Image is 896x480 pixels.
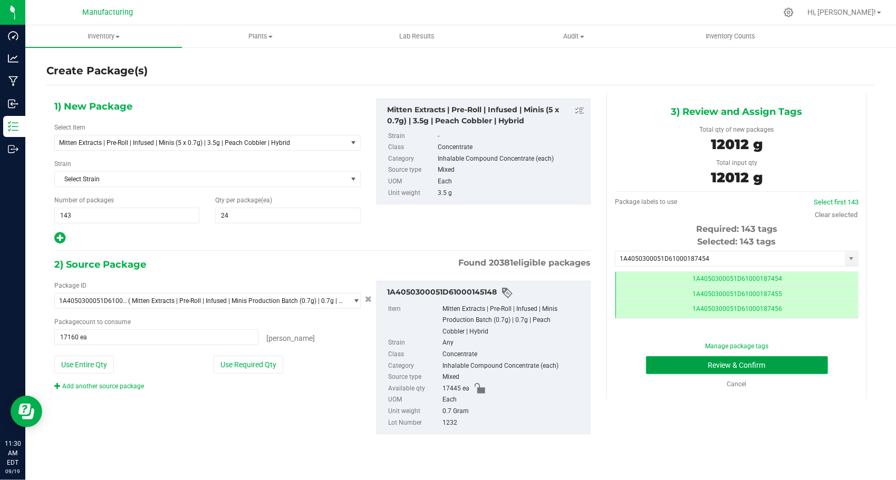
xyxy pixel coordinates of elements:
span: count [79,318,95,326]
span: Audit [496,32,652,41]
label: Source type [388,371,440,383]
span: 1) New Package [54,99,132,114]
span: select [347,293,360,308]
input: Starting tag number [615,251,845,266]
label: Source type [388,164,436,176]
a: Add another source package [54,383,144,390]
div: Any [442,337,585,349]
div: 1232 [442,417,585,429]
inline-svg: Analytics [8,53,18,64]
span: Add new output [54,237,65,244]
label: Item [388,303,440,338]
button: Use Required Qty [214,356,283,374]
button: Cancel button [362,292,375,307]
label: UOM [388,394,440,406]
a: Manage package tags [705,342,768,350]
input: 24 [216,208,360,223]
div: Mitten Extracts | Pre-Roll | Infused | Minis (5 x 0.7g) | 3.5g | Peach Cobbler | Hybrid [387,104,585,126]
span: 12012 g [711,136,763,153]
a: Plants [182,25,339,47]
input: 143 [55,208,199,223]
span: Plants [182,32,338,41]
label: Unit weight [388,406,440,417]
span: 12012 g [711,169,763,186]
span: Package to consume [54,318,131,326]
div: Mitten Extracts | Pre-Roll | Infused | Minis Production Batch (0.7g) | 0.7g | Peach Cobbler | Hybrid [442,303,585,338]
iframe: Resource center [11,396,42,427]
label: Category [388,153,436,165]
div: Concentrate [438,142,585,153]
inline-svg: Outbound [8,144,18,154]
a: Lab Results [339,25,495,47]
a: Select first 143 [814,198,859,206]
span: Number of packages [54,197,114,204]
label: Unit weight [388,188,436,199]
label: Strain [388,337,440,349]
span: Found eligible packages [458,257,591,269]
span: Inventory [25,32,182,41]
label: Available qty [388,383,440,395]
span: Lab Results [385,32,449,41]
label: Lot Number [388,417,440,429]
span: Selected: 143 tags [698,237,776,247]
button: Use Entire Qty [54,356,114,374]
span: select [845,251,858,266]
span: 1A4050300051D61000187456 [692,305,782,312]
span: Inventory Counts [691,32,769,41]
span: Package labels to use [615,198,677,205]
inline-svg: Dashboard [8,31,18,41]
div: Mixed [442,371,585,383]
div: Each [438,176,585,188]
span: 1A4050300051D61000145148 [59,297,128,305]
span: Package ID [54,282,86,289]
div: 3.5 g [438,188,585,199]
label: Strain [388,131,436,142]
label: Strain [54,159,71,169]
span: 1A4050300051D61000187454 [692,275,782,282]
p: 09/19 [5,467,21,475]
span: Required: 143 tags [696,224,777,234]
a: Inventory Counts [652,25,809,47]
label: Category [388,360,440,372]
p: 11:30 AM EDT [5,439,21,467]
div: Concentrate [442,349,585,360]
inline-svg: Manufacturing [8,76,18,86]
a: Clear selected [815,211,858,219]
span: ( Mitten Extracts | Pre-Roll | Infused | Minis Production Batch (0.7g) | 0.7g | Peach Cobbler | H... [128,297,343,305]
span: select [347,135,360,150]
label: Select Item [54,123,85,132]
span: (ea) [261,197,272,204]
span: Total qty of new packages [700,126,774,133]
span: 2) Source Package [54,257,146,272]
div: Mixed [438,164,585,176]
div: Inhalable Compound Concentrate (each) [438,153,585,165]
div: Inhalable Compound Concentrate (each) [442,360,585,372]
label: UOM [388,176,436,188]
span: 3) Review and Assign Tags [671,104,803,120]
div: 0.7 Gram [442,406,585,417]
a: Audit [496,25,652,47]
inline-svg: Inbound [8,99,18,109]
label: Class [388,142,436,153]
span: Total input qty [716,159,757,166]
span: [PERSON_NAME] [266,334,315,342]
div: Each [442,394,585,406]
h4: Create Package(s) [46,63,148,79]
span: select [347,172,360,187]
div: 1A4050300051D61000145148 [387,287,585,299]
span: 17445 ea [442,383,469,395]
input: 17160 ea [55,330,258,345]
span: Hi, [PERSON_NAME]! [807,8,876,16]
span: Mitten Extracts | Pre-Roll | Infused | Minis (5 x 0.7g) | 3.5g | Peach Cobbler | Hybrid [59,139,331,146]
label: Class [388,349,440,360]
span: Manufacturing [82,8,133,17]
div: Manage settings [782,7,795,17]
span: Select Strain [55,172,347,187]
inline-svg: Inventory [8,121,18,132]
a: Cancel [727,380,747,388]
div: - [438,131,585,142]
a: Inventory [25,25,182,47]
span: 1A4050300051D61000187455 [692,290,782,298]
span: 20381 [489,258,513,268]
button: Review & Confirm [646,356,828,374]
